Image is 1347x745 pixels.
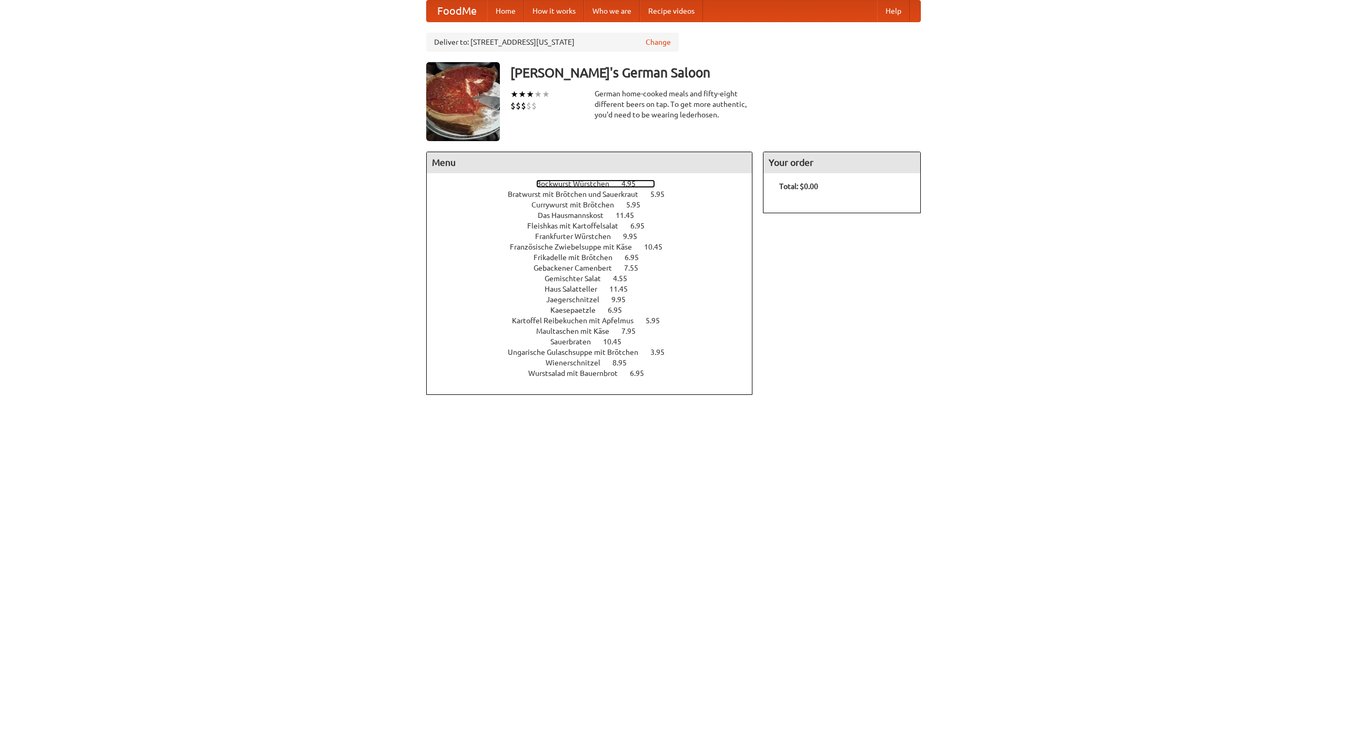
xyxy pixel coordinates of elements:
[516,100,521,112] li: $
[535,232,621,241] span: Frankfurter Würstchen
[531,201,660,209] a: Currywurst mit Brötchen 5.95
[536,180,655,188] a: Bockwurst Würstchen 4.95
[508,190,684,198] a: Bratwurst mit Brötchen und Sauerkraut 5.95
[510,100,516,112] li: $
[545,285,647,293] a: Haus Salatteller 11.45
[538,211,654,220] a: Das Hausmannskost 11.45
[510,243,642,251] span: Französische Zwiebelsuppe mit Käse
[508,348,649,356] span: Ungarische Gulaschsuppe mit Brötchen
[427,1,487,22] a: FoodMe
[623,232,648,241] span: 9.95
[512,316,644,325] span: Kartoffel Reibekuchen mit Apfelmus
[534,88,542,100] li: ★
[545,285,608,293] span: Haus Salatteller
[550,306,641,314] a: Kaesepaetzle 6.95
[546,359,611,367] span: Wienerschnitzel
[763,152,920,173] h4: Your order
[630,222,655,230] span: 6.95
[595,88,752,120] div: German home-cooked meals and fifty-eight different beers on tap. To get more authentic, you'd nee...
[487,1,524,22] a: Home
[609,285,638,293] span: 11.45
[650,348,675,356] span: 3.95
[621,327,646,335] span: 7.95
[644,243,673,251] span: 10.45
[625,253,649,262] span: 6.95
[508,190,649,198] span: Bratwurst mit Brötchen und Sauerkraut
[550,306,606,314] span: Kaesepaetzle
[524,1,584,22] a: How it works
[646,37,671,47] a: Change
[877,1,910,22] a: Help
[512,316,679,325] a: Kartoffel Reibekuchen mit Apfelmus 5.95
[536,327,655,335] a: Maultaschen mit Käse 7.95
[646,316,670,325] span: 5.95
[546,295,645,304] a: Jaegerschnitzel 9.95
[510,62,921,83] h3: [PERSON_NAME]'s German Saloon
[616,211,645,220] span: 11.45
[531,100,537,112] li: $
[534,253,623,262] span: Frikadelle mit Brötchen
[534,253,658,262] a: Frikadelle mit Brötchen 6.95
[621,180,646,188] span: 4.95
[779,182,818,191] b: Total: $0.00
[640,1,703,22] a: Recipe videos
[603,337,632,346] span: 10.45
[508,348,684,356] a: Ungarische Gulaschsuppe mit Brötchen 3.95
[538,211,614,220] span: Das Hausmannskost
[427,152,752,173] h4: Menu
[534,264,622,272] span: Gebackener Camenbert
[534,264,658,272] a: Gebackener Camenbert 7.55
[545,274,647,283] a: Gemischter Salat 4.55
[535,232,657,241] a: Frankfurter Würstchen 9.95
[550,337,601,346] span: Sauerbraten
[608,306,632,314] span: 6.95
[521,100,526,112] li: $
[630,369,655,378] span: 6.95
[584,1,640,22] a: Who we are
[518,88,526,100] li: ★
[611,295,636,304] span: 9.95
[426,33,679,52] div: Deliver to: [STREET_ADDRESS][US_STATE]
[528,369,664,378] a: Wurstsalad mit Bauernbrot 6.95
[426,62,500,141] img: angular.jpg
[510,88,518,100] li: ★
[510,243,682,251] a: Französische Zwiebelsuppe mit Käse 10.45
[536,180,620,188] span: Bockwurst Würstchen
[542,88,550,100] li: ★
[545,274,611,283] span: Gemischter Salat
[527,222,664,230] a: Fleishkas mit Kartoffelsalat 6.95
[612,359,637,367] span: 8.95
[546,295,610,304] span: Jaegerschnitzel
[531,201,625,209] span: Currywurst mit Brötchen
[613,274,638,283] span: 4.55
[624,264,649,272] span: 7.55
[550,337,641,346] a: Sauerbraten 10.45
[536,327,620,335] span: Maultaschen mit Käse
[546,359,646,367] a: Wienerschnitzel 8.95
[526,88,534,100] li: ★
[626,201,651,209] span: 5.95
[526,100,531,112] li: $
[528,369,628,378] span: Wurstsalad mit Bauernbrot
[650,190,675,198] span: 5.95
[527,222,629,230] span: Fleishkas mit Kartoffelsalat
